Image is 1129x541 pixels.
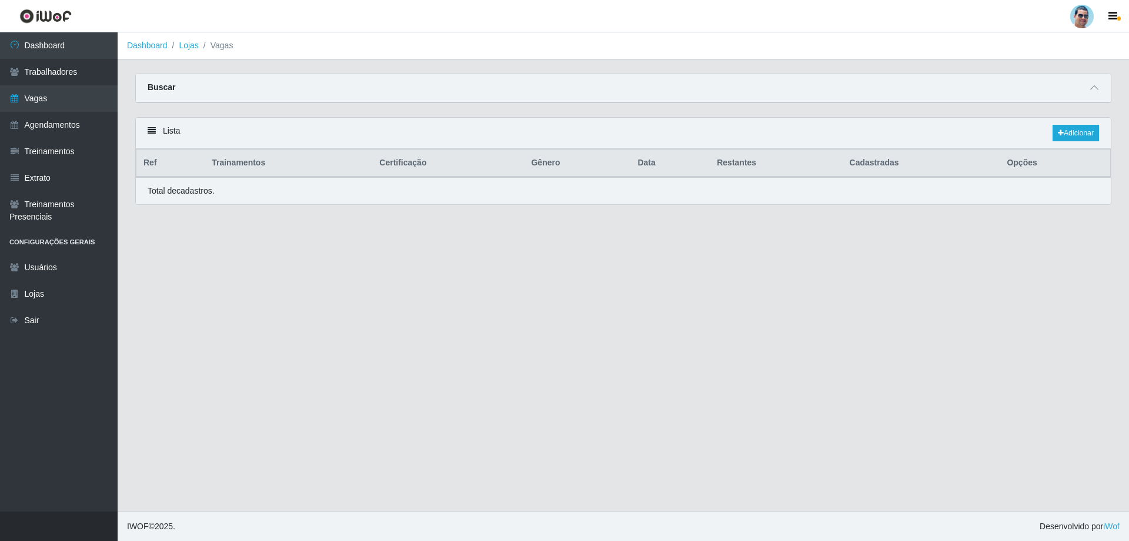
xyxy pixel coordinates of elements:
[127,520,175,533] span: © 2025 .
[1000,150,1110,177] th: Opções
[148,185,215,197] p: Total de cadastros.
[179,41,198,50] a: Lojas
[372,150,524,177] th: Certificação
[199,39,233,52] li: Vagas
[710,150,842,177] th: Restantes
[524,150,630,177] th: Gênero
[205,150,372,177] th: Trainamentos
[148,82,175,92] strong: Buscar
[136,150,205,177] th: Ref
[843,150,1000,177] th: Cadastradas
[118,32,1129,59] nav: breadcrumb
[127,41,168,50] a: Dashboard
[630,150,710,177] th: Data
[127,522,149,531] span: IWOF
[1103,522,1120,531] a: iWof
[1053,125,1099,141] a: Adicionar
[1040,520,1120,533] span: Desenvolvido por
[19,9,72,24] img: CoreUI Logo
[136,118,1111,149] div: Lista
